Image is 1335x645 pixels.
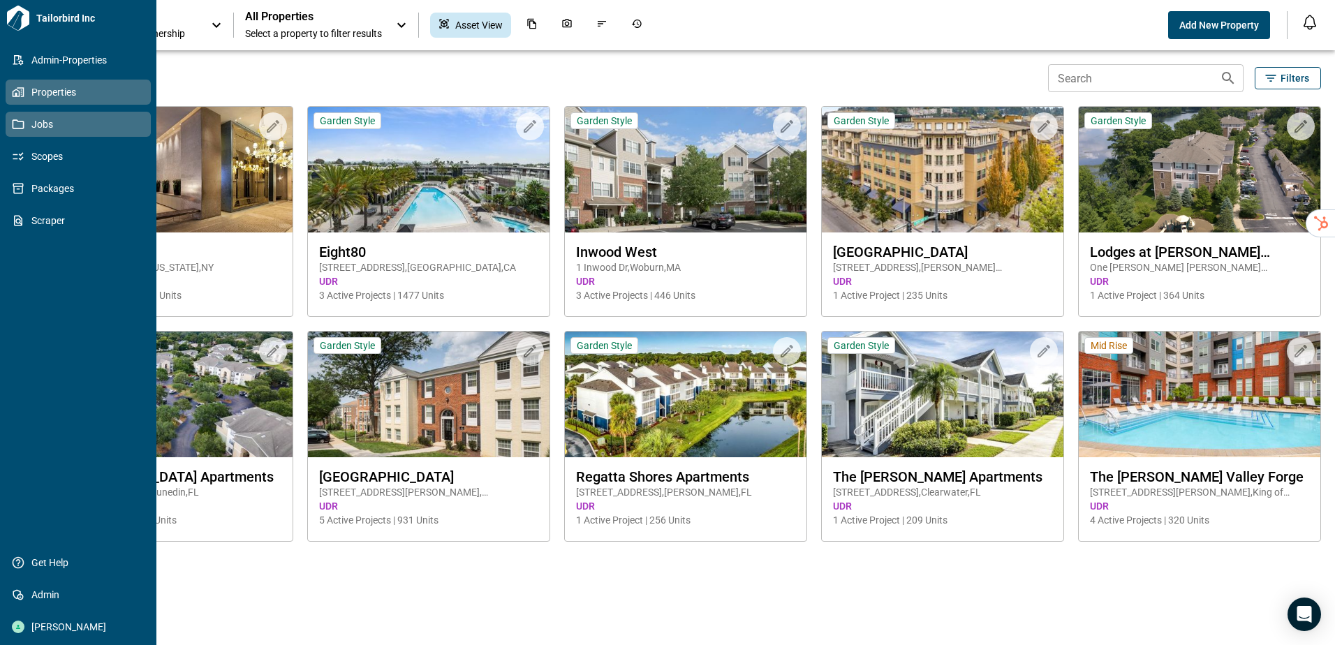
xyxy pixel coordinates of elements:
span: Regatta Shores Apartments [576,468,795,485]
span: The [PERSON_NAME] Valley Forge [1090,468,1309,485]
span: 1 Active Project | 209 Units [833,513,1052,527]
span: All Properties [245,10,382,24]
div: Documents [518,13,546,38]
span: Garden Style [320,114,375,127]
span: [STREET_ADDRESS] , [GEOGRAPHIC_DATA] , CA [319,260,538,274]
a: Jobs [6,112,151,137]
div: Asset View [430,13,511,38]
span: UDR [576,499,795,513]
span: Scraper [24,214,138,228]
span: Garden Style [320,339,375,352]
span: UDR [576,274,795,288]
img: property-asset [822,107,1063,232]
span: Garden Style [834,339,889,352]
img: property-asset [308,107,550,232]
span: Inwood West [576,244,795,260]
span: [STREET_ADDRESS] , [PERSON_NAME] , FL [576,485,795,499]
span: Eight80 [319,244,538,260]
img: property-asset [565,332,806,457]
span: 4 Active Projects | 320 Units [1090,513,1309,527]
span: 10 Properties [50,71,1042,85]
span: Scopes [24,149,138,163]
span: UDR [1090,499,1309,513]
a: Scopes [6,144,151,169]
span: UDR [62,499,281,513]
span: Garden Style [834,114,889,127]
span: UDR [319,274,538,288]
span: Filters [1281,71,1309,85]
span: UDR [833,499,1052,513]
span: Lodges at [PERSON_NAME][GEOGRAPHIC_DATA] [1090,244,1309,260]
span: UDR [1090,274,1309,288]
span: Admin [24,588,138,602]
img: property-asset [51,107,293,232]
button: Search properties [1214,64,1242,92]
img: property-asset [822,332,1063,457]
a: Scraper [6,208,151,233]
span: Garden Style [1091,114,1146,127]
span: [GEOGRAPHIC_DATA] Apartments [62,468,281,485]
span: 5 Active Projects | 931 Units [319,513,538,527]
a: Admin [6,582,151,607]
span: The [PERSON_NAME] Apartments [833,468,1052,485]
span: [PERSON_NAME] [24,620,138,634]
span: [GEOGRAPHIC_DATA] [833,244,1052,260]
span: [STREET_ADDRESS] , [US_STATE] , NY [62,260,281,274]
button: Open notification feed [1299,11,1321,34]
img: property-asset [1079,332,1320,457]
span: [STREET_ADDRESS] , [PERSON_NAME][GEOGRAPHIC_DATA] , WA [833,260,1052,274]
a: Admin-Properties [6,47,151,73]
div: Issues & Info [588,13,616,38]
span: 1 Active Project | 478 Units [62,513,281,527]
span: UDR [833,274,1052,288]
span: Garden Style [577,114,632,127]
div: Job History [623,13,651,38]
span: Get Help [24,556,138,570]
a: Packages [6,176,151,201]
span: 1 Active Project | 364 Units [1090,288,1309,302]
span: 1 Active Project | 256 Units [576,513,795,527]
button: Filters [1255,67,1321,89]
span: [STREET_ADDRESS] , Clearwater , FL [833,485,1052,499]
span: [STREET_ADDRESS] , Dunedin , FL [62,485,281,499]
span: Mid Rise [1091,339,1127,352]
div: Photos [553,13,581,38]
span: Properties [24,85,138,99]
span: Asset View [455,18,503,32]
span: UDR [62,274,281,288]
span: 3 Active Projects | 446 Units [576,288,795,302]
span: Jobs [24,117,138,131]
span: [STREET_ADDRESS][PERSON_NAME] , King of Prussia , PA [1090,485,1309,499]
span: Garden Style [577,339,632,352]
span: 1 Active Project | 235 Units [833,288,1052,302]
img: property-asset [1079,107,1320,232]
span: One [PERSON_NAME] [PERSON_NAME] Dr , Tewksbury , MA [1090,260,1309,274]
span: 3 Active Projects | 503 Units [62,288,281,302]
span: 95 Wall [62,244,281,260]
span: 3 Active Projects | 1477 Units [319,288,538,302]
button: Add New Property [1168,11,1270,39]
span: Add New Property [1179,18,1259,32]
span: Tailorbird Inc [31,11,151,25]
span: Select a property to filter results [245,27,382,40]
span: Packages [24,181,138,195]
span: UDR [319,499,538,513]
span: Admin-Properties [24,53,138,67]
img: property-asset [308,332,550,457]
span: 1 Inwood Dr , Woburn , MA [576,260,795,274]
span: [GEOGRAPHIC_DATA] [319,468,538,485]
span: [STREET_ADDRESS][PERSON_NAME] , [GEOGRAPHIC_DATA] , VA [319,485,538,499]
div: Open Intercom Messenger [1288,598,1321,631]
img: property-asset [51,332,293,457]
img: property-asset [565,107,806,232]
a: Properties [6,80,151,105]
